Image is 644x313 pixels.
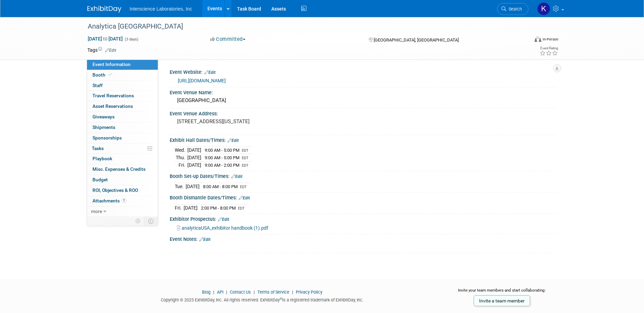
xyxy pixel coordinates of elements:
[130,6,192,12] span: Interscience Laboratories, Inc
[132,217,144,226] td: Personalize Event Tab Strip
[92,198,126,203] span: Attachments
[239,196,250,200] a: Edit
[87,133,158,143] a: Sponsorships
[186,183,200,190] td: [DATE]
[87,36,123,42] span: [DATE] [DATE]
[124,37,138,42] span: (3 days)
[170,214,557,223] div: Exhibitor Prospectus:
[205,155,239,160] span: 9:00 AM - 5:00 PM
[205,148,239,153] span: 9:00 AM - 5:00 PM
[175,161,187,168] td: Fri.
[170,193,557,201] div: Booth Dismantle Dates/Times:
[170,109,557,117] div: Event Venue Address:
[187,147,201,154] td: [DATE]
[87,60,158,70] a: Event Information
[85,20,518,33] div: Analytica [GEOGRAPHIC_DATA]
[87,70,158,80] a: Booth
[205,163,239,168] span: 9:00 AM - 2:00 PM
[92,146,104,151] span: Tasks
[87,81,158,91] a: Staff
[92,72,113,78] span: Booth
[87,154,158,164] a: Playbook
[374,37,459,43] span: [GEOGRAPHIC_DATA], [GEOGRAPHIC_DATA]
[230,290,251,295] a: Contact Us
[202,290,210,295] a: Blog
[506,6,522,12] span: Search
[87,164,158,175] a: Misc. Expenses & Credits
[87,47,116,53] td: Tags
[204,70,216,75] a: Edit
[257,290,289,295] a: Terms of Service
[218,217,229,222] a: Edit
[242,156,249,160] span: EDT
[175,183,186,190] td: Tue.
[217,290,223,295] a: API
[87,196,158,206] a: Attachments1
[290,290,295,295] span: |
[211,290,216,295] span: |
[102,36,108,42] span: to
[199,237,210,242] a: Edit
[187,154,201,162] td: [DATE]
[121,198,126,203] span: 1
[175,204,184,211] td: Fri.
[92,114,115,119] span: Giveaways
[92,103,133,109] span: Asset Reservations
[170,67,557,76] div: Event Website:
[535,36,541,42] img: Format-Inperson.png
[87,185,158,196] a: ROI, Objectives & ROO
[175,147,187,154] td: Wed.
[87,295,437,303] div: Copyright © 2025 ExhibitDay, Inc. All rights reserved. ExhibitDay is a registered trademark of Ex...
[240,185,247,189] span: EDT
[203,184,238,189] span: 8:00 AM - 8:00 PM
[227,138,239,143] a: Edit
[87,175,158,185] a: Budget
[92,166,146,172] span: Misc. Expenses & Credits
[280,297,282,301] sup: ®
[87,101,158,112] a: Asset Reservations
[238,206,245,211] span: EDT
[184,204,198,211] td: [DATE]
[242,148,249,153] span: EDT
[542,37,558,42] div: In-Person
[175,95,552,106] div: [GEOGRAPHIC_DATA]
[91,209,102,214] span: more
[87,91,158,101] a: Travel Reservations
[231,174,242,179] a: Edit
[170,234,557,243] div: Event Notes:
[540,47,558,50] div: Event Rating
[242,163,249,168] span: EDT
[170,87,557,96] div: Event Venue Name:
[87,6,121,13] img: ExhibitDay
[488,35,558,46] div: Event Format
[474,295,530,306] a: Invite a team member
[170,135,557,144] div: Exhibit Hall Dates/Times:
[87,112,158,122] a: Giveaways
[108,73,112,77] i: Booth reservation complete
[296,290,322,295] a: Privacy Policy
[447,287,557,298] div: Invite your team members and start collaborating:
[92,62,131,67] span: Event Information
[92,93,134,98] span: Travel Reservations
[144,217,158,226] td: Toggle Event Tabs
[201,205,236,211] span: 2:00 PM - 8:00 PM
[177,118,323,125] pre: [STREET_ADDRESS][US_STATE]
[92,83,103,88] span: Staff
[87,122,158,133] a: Shipments
[92,156,112,161] span: Playbook
[105,48,116,53] a: Edit
[92,177,108,182] span: Budget
[252,290,256,295] span: |
[92,187,138,193] span: ROI, Objectives & ROO
[87,207,158,217] a: more
[177,225,268,231] a: analyticaUSA_exhibitor handbook (1).pdf
[92,125,115,130] span: Shipments
[175,154,187,162] td: Thu.
[182,225,268,231] span: analyticaUSA_exhibitor handbook (1).pdf
[92,135,122,141] span: Sponsorships
[187,161,201,168] td: [DATE]
[208,36,248,43] button: Committed
[87,144,158,154] a: Tasks
[497,3,528,15] a: Search
[537,2,550,15] img: Katrina Salka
